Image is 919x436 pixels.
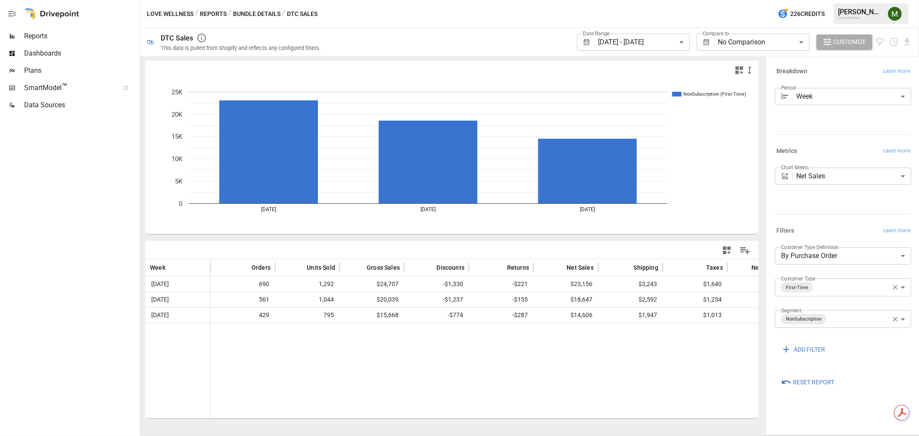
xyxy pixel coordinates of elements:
text: [DATE] [421,206,436,212]
button: Love Wellness [147,9,193,19]
span: [DATE] [150,292,206,307]
label: Customer Type Definition [781,243,839,251]
h6: Filters [776,226,794,236]
button: 226Credits [774,6,828,22]
span: $18,647 [538,292,594,307]
button: Sort [239,262,251,274]
span: 429 [215,308,271,323]
span: $24,707 [344,277,400,292]
span: NonSubscription [782,314,825,324]
span: First-Time [782,283,812,293]
span: Taxes [706,263,723,272]
button: Sort [494,262,506,274]
button: Sort [354,262,366,274]
text: 10K [171,155,183,163]
span: $17,566 [732,308,788,323]
span: -$155 [473,292,529,307]
span: Discounts [436,263,464,272]
div: Love Wellness [838,16,883,20]
div: [DATE] - [DATE] [598,34,689,51]
div: DTC Sales [161,34,193,42]
button: Sort [693,262,705,274]
span: [DATE] [150,277,206,292]
span: Net Sales [567,263,594,272]
span: $1,013 [667,308,723,323]
span: Dashboards [24,48,138,59]
span: ™ [62,81,68,92]
text: [DATE] [580,206,595,212]
label: Customer Type [781,275,816,282]
span: 226 Credits [790,9,825,19]
button: View documentation [876,34,886,50]
span: Learn more [883,67,910,76]
text: 15K [171,133,183,140]
div: [PERSON_NAME] [838,8,883,16]
span: $1,234 [667,292,723,307]
span: -$774 [408,308,464,323]
span: 561 [215,292,271,307]
button: Reset Report [775,374,840,390]
div: 🛍 [147,38,154,46]
span: -$1,237 [408,292,464,307]
span: -$1,330 [408,277,464,292]
span: 1,044 [279,292,335,307]
span: Units Sold [307,263,335,272]
div: Net Sales [797,168,911,185]
span: $22,473 [732,292,788,307]
span: $23,156 [538,277,594,292]
span: Customize [834,37,866,47]
span: $2,592 [602,292,658,307]
div: By Purchase Order [775,247,911,265]
span: $15,668 [344,308,400,323]
span: Data Sources [24,100,138,110]
text: 0 [179,200,182,208]
span: Orders [252,263,271,272]
text: 5K [175,178,183,185]
div: No Comparison [718,34,809,51]
div: Week [797,88,911,105]
label: Compare to [703,30,729,37]
div: / [228,9,231,19]
button: Meredith Lacasse [883,2,907,26]
span: Shipping [634,263,658,272]
span: Learn more [883,147,910,156]
text: 25K [171,88,183,96]
img: Meredith Lacasse [888,7,902,21]
div: / [282,9,285,19]
button: Sort [738,262,751,274]
span: Returns [507,263,529,272]
span: 690 [215,277,271,292]
span: 1,292 [279,277,335,292]
span: $1,947 [602,308,658,323]
button: Bundle Details [233,9,280,19]
span: 795 [279,308,335,323]
span: Reports [24,31,138,41]
div: / [195,9,198,19]
span: -$221 [473,277,529,292]
span: ADD FILTER [794,344,825,355]
text: 20K [171,111,183,118]
span: [DATE] [150,308,206,323]
div: This data is pulled from Shopify and reflects any configured filters. [161,45,321,51]
button: Sort [166,262,178,274]
span: Net Revenue [751,263,788,272]
span: $3,243 [602,277,658,292]
button: Sort [554,262,566,274]
text: [DATE] [261,206,276,212]
span: $28,039 [732,277,788,292]
h6: Breakdown [776,67,807,76]
button: Reports [200,9,227,19]
span: Learn more [883,227,910,235]
button: Customize [816,34,872,50]
label: Period [781,84,796,91]
label: Segment [781,307,801,314]
button: Sort [294,262,306,274]
button: Sort [424,262,436,274]
h6: Metrics [776,146,798,156]
button: ADD FILTER [775,342,831,357]
div: A chart. [146,79,759,234]
button: Schedule report [889,37,899,47]
span: $20,039 [344,292,400,307]
text: NonSubscription (First-Time) [683,91,746,97]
